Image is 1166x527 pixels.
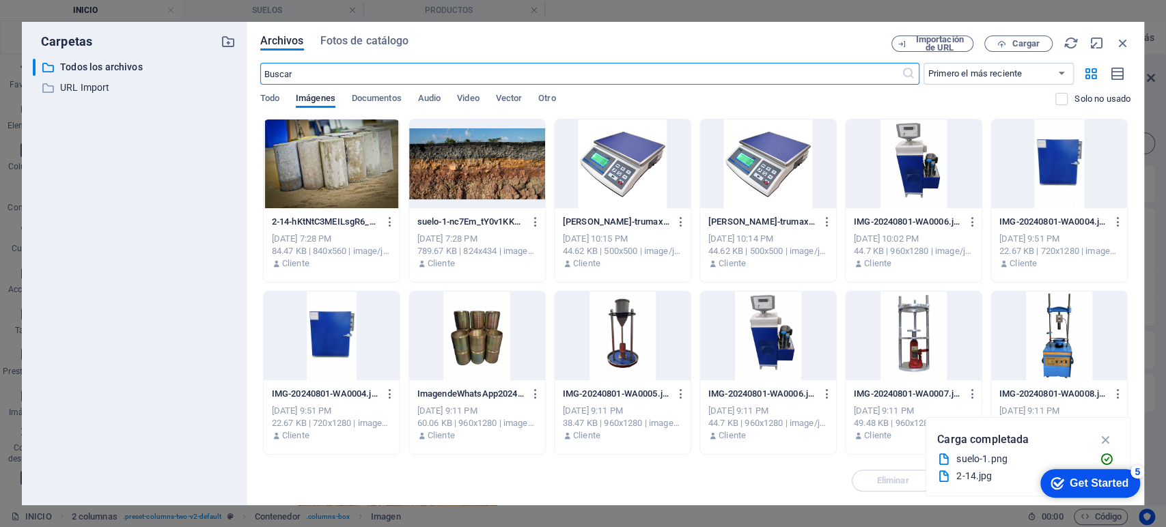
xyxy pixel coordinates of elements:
[272,245,391,257] div: 84.47 KB | 840x560 | image/jpeg
[999,405,1119,417] div: [DATE] 9:11 PM
[260,90,279,109] span: Todo
[33,79,236,96] div: URL Import
[999,216,1107,228] p: IMG-20240801-WA0004.jpg
[864,257,891,270] p: Cliente
[708,388,816,400] p: IMG-20240801-WA0006.jpg
[854,245,973,257] div: 44.7 KB | 960x1280 | image/jpeg
[891,35,973,52] button: Importación de URL
[221,34,236,49] i: Crear carpeta
[33,59,36,76] div: ​
[417,405,537,417] div: [DATE] 9:11 PM
[272,405,391,417] div: [DATE] 9:51 PM
[708,417,828,429] div: 44.7 KB | 960x1280 | image/jpeg
[282,257,309,270] p: Cliente
[563,233,682,245] div: [DATE] 10:15 PM
[428,429,455,442] p: Cliente
[956,451,1089,467] div: suelo-1.png
[417,417,537,429] div: 60.06 KB | 960x1280 | image/jpeg
[272,388,379,400] p: IMG-20240801-WA0004.jpg
[60,80,210,96] p: URL Import
[296,90,335,109] span: Imágenes
[708,245,828,257] div: 44.62 KB | 500x500 | image/jpeg
[417,388,525,400] p: ImagendeWhatsApp2024-08-01alas13.29.03_d41750f6.jpg
[60,59,210,75] p: Todos los archivos
[418,90,441,109] span: Audio
[272,233,391,245] div: [DATE] 7:28 PM
[272,216,379,228] p: 2-14-hKtNtC3MEILsgR6_gV8Bdw.jpg
[417,245,537,257] div: 789.67 KB | 824x434 | image/png
[573,257,600,270] p: Cliente
[1074,93,1130,105] p: Solo muestra los archivos que no están usándose en el sitio web. Los archivos añadidos durante es...
[573,429,600,442] p: Cliente
[272,417,391,429] div: 22.67 KB | 720x1280 | image/jpeg
[708,405,828,417] div: [DATE] 9:11 PM
[1064,35,1079,51] i: Volver a cargar
[708,233,828,245] div: [DATE] 10:14 PM
[563,388,670,400] p: IMG-20240801-WA0005.jpg
[457,90,479,109] span: Video
[320,33,409,49] span: Fotos de catálogo
[40,15,99,27] div: Get Started
[912,35,967,52] span: Importación de URL
[563,417,682,429] div: 38.47 KB | 960x1280 | image/jpeg
[1089,35,1105,51] i: Minimizar
[563,216,670,228] p: balanza-de-mesa-trumax-fenix11w.png
[428,257,455,270] p: Cliente
[999,388,1107,400] p: IMG-20240801-WA0008.jpg
[282,429,309,442] p: Cliente
[101,3,115,16] div: 5
[854,233,973,245] div: [DATE] 10:02 PM
[260,33,304,49] span: Archivos
[1115,35,1130,51] i: Cerrar
[563,245,682,257] div: 44.62 KB | 500x500 | image/jpeg
[33,33,92,51] p: Carpetas
[260,63,902,85] input: Buscar
[864,429,891,442] p: Cliente
[937,431,1029,448] p: Carga completada
[352,90,402,109] span: Documentos
[854,417,973,429] div: 49.48 KB | 960x1280 | image/jpeg
[1012,40,1040,48] span: Cargar
[719,429,746,442] p: Cliente
[708,216,816,228] p: balanza-de-mesa-trumax-fenix11w.png
[417,216,525,228] p: suelo-1-nc7Em_tY0v1KK28M1pUwWA.png
[999,233,1119,245] div: [DATE] 9:51 PM
[496,90,523,109] span: Vector
[719,257,746,270] p: Cliente
[854,405,973,417] div: [DATE] 9:11 PM
[999,245,1119,257] div: 22.67 KB | 720x1280 | image/jpeg
[538,90,555,109] span: Otro
[563,405,682,417] div: [DATE] 9:11 PM
[984,35,1053,52] button: Cargar
[1010,257,1037,270] p: Cliente
[417,233,537,245] div: [DATE] 7:28 PM
[854,216,961,228] p: IMG-20240801-WA0006.jpg
[854,388,961,400] p: IMG-20240801-WA0007.jpg
[11,7,111,35] div: Get Started 5 items remaining, 0% complete
[956,468,1089,484] div: 2-14.jpg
